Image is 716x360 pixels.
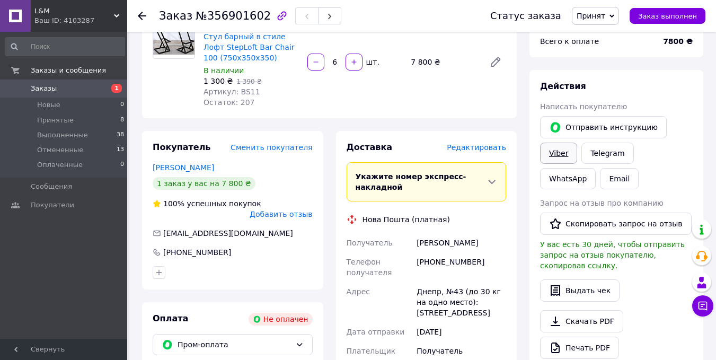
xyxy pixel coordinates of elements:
[34,6,114,16] span: L&M
[356,172,466,191] span: Укажите номер экспресс-накладной
[31,200,74,210] span: Покупатели
[577,12,605,20] span: Принят
[5,37,125,56] input: Поиск
[204,77,233,85] span: 1 300 ₴
[581,143,633,164] a: Telegram
[414,282,508,322] div: Днепр, №43 (до 30 кг на одно место): [STREET_ADDRESS]
[204,87,260,96] span: Артикул: BS11
[347,328,405,336] span: Дата отправки
[347,239,393,247] span: Получатель
[117,130,124,140] span: 38
[236,78,261,85] span: 1 390 ₴
[153,198,261,209] div: успешных покупок
[120,160,124,170] span: 0
[153,163,214,172] a: [PERSON_NAME]
[540,213,692,235] button: Скопировать запрос на отзыв
[414,252,508,282] div: [PHONE_NUMBER]
[37,145,83,155] span: Отмененные
[250,210,312,218] span: Добавить отзыв
[34,16,127,25] div: Ваш ID: 4103287
[196,10,271,22] span: №356901602
[540,143,577,164] a: Viber
[31,84,57,93] span: Заказы
[540,310,623,332] a: Скачать PDF
[178,339,291,350] span: Пром-оплата
[111,84,122,93] span: 1
[600,168,639,189] button: Email
[37,130,88,140] span: Выполненные
[347,142,393,152] span: Доставка
[414,322,508,341] div: [DATE]
[31,66,106,75] span: Заказы и сообщения
[692,295,713,317] button: Чат с покупателем
[414,233,508,252] div: [PERSON_NAME]
[204,66,244,75] span: В наличии
[540,240,685,270] span: У вас есть 30 дней, чтобы отправить запрос на отзыв покупателю, скопировав ссылку.
[540,168,596,189] a: WhatsApp
[163,229,293,238] span: [EMAIL_ADDRESS][DOMAIN_NAME]
[364,57,381,67] div: шт.
[153,20,195,55] img: Стул барный в стиле Лофт StepLoft Bar Chair 100 (750x350x350)
[540,116,667,138] button: Отправить инструкцию
[153,142,210,152] span: Покупатель
[37,100,60,110] span: Новые
[163,199,184,208] span: 100%
[360,214,453,225] div: Нова Пошта (платная)
[540,199,664,207] span: Запрос на отзыв про компанию
[540,102,627,111] span: Написать покупателю
[37,160,83,170] span: Оплаченные
[663,37,693,46] b: 7800 ₴
[120,100,124,110] span: 0
[406,55,481,69] div: 7 800 ₴
[447,143,506,152] span: Редактировать
[162,247,232,258] div: [PHONE_NUMBER]
[37,116,74,125] span: Принятые
[231,143,312,152] span: Сменить покупателя
[120,116,124,125] span: 8
[638,12,697,20] span: Заказ выполнен
[138,11,146,21] div: Вернуться назад
[204,98,255,107] span: Остаток: 207
[153,313,188,323] span: Оплата
[117,145,124,155] span: 13
[540,37,599,46] span: Всего к оплате
[249,313,313,326] div: Не оплачен
[347,347,396,355] span: Плательщик
[490,11,561,21] div: Статус заказа
[153,177,255,190] div: 1 заказ у вас на 7 800 ₴
[630,8,705,24] button: Заказ выполнен
[540,279,620,302] button: Выдать чек
[540,337,619,359] a: Печать PDF
[31,182,72,191] span: Сообщения
[204,32,295,62] a: Стул барный в стиле Лофт StepLoft Bar Chair 100 (750x350x350)
[485,51,506,73] a: Редактировать
[347,258,392,277] span: Телефон получателя
[159,10,192,22] span: Заказ
[347,287,370,296] span: Адрес
[540,81,586,91] span: Действия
